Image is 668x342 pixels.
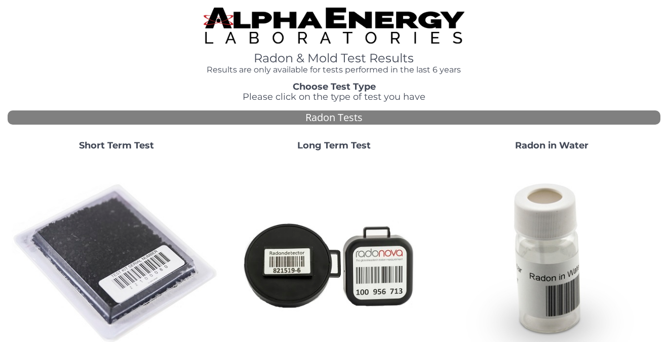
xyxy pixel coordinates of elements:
h4: Results are only available for tests performed in the last 6 years [204,65,465,74]
span: Please click on the type of test you have [243,91,425,102]
strong: Short Term Test [79,140,154,151]
div: Radon Tests [8,110,660,125]
img: TightCrop.jpg [204,8,465,44]
strong: Radon in Water [515,140,588,151]
strong: Long Term Test [297,140,371,151]
strong: Choose Test Type [293,81,376,92]
h1: Radon & Mold Test Results [204,52,465,65]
